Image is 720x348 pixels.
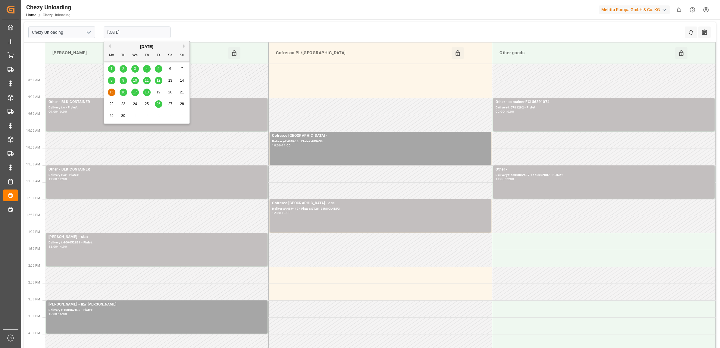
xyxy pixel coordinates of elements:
[496,178,504,180] div: 11:00
[274,47,452,59] div: Cofresco PL/[GEOGRAPHIC_DATA]
[120,89,127,96] div: Choose Tuesday, September 16th, 2025
[108,89,115,96] div: Choose Monday, September 15th, 2025
[49,245,57,248] div: 13:00
[146,67,148,71] span: 4
[134,67,136,71] span: 3
[28,315,40,318] span: 3:30 PM
[133,102,137,106] span: 24
[282,212,290,214] div: 13:00
[104,27,171,38] input: DD.MM.YYYY
[120,65,127,73] div: Choose Tuesday, September 2nd, 2025
[497,47,675,59] div: Other goods
[26,3,71,12] div: Chezy Unloading
[181,67,183,71] span: 7
[106,63,188,122] div: month 2025-09
[28,78,40,82] span: 8:30 AM
[49,167,265,173] div: Other - BLK CONTAINER
[145,102,149,106] span: 25
[599,4,672,15] button: Melitta Europa GmbH & Co. KG
[49,313,57,315] div: 15:00
[26,13,36,17] a: Home
[133,90,137,94] span: 17
[156,78,160,83] span: 12
[107,44,111,48] button: Previous Month
[57,178,58,180] div: -
[272,212,281,214] div: 12:00
[145,90,149,94] span: 18
[28,281,40,284] span: 2:30 PM
[143,77,151,84] div: Choose Thursday, September 11th, 2025
[26,163,40,166] span: 11:00 AM
[58,313,67,315] div: 16:00
[504,110,505,113] div: -
[133,78,137,83] span: 10
[49,234,265,240] div: [PERSON_NAME] - skat
[57,110,58,113] div: -
[121,114,125,118] span: 30
[155,52,162,59] div: Fr
[505,110,514,113] div: 10:00
[156,90,160,94] span: 19
[122,78,124,83] span: 9
[156,102,160,106] span: 26
[28,230,40,234] span: 1:00 PM
[272,133,489,139] div: Cofresco [GEOGRAPHIC_DATA] -
[272,139,489,144] div: Delivery#:489438 - Plate#:489438
[281,144,282,147] div: -
[158,67,160,71] span: 5
[178,77,186,84] div: Choose Sunday, September 14th, 2025
[109,114,113,118] span: 29
[49,302,265,308] div: [PERSON_NAME] - lkw [PERSON_NAME]
[49,178,57,180] div: 11:00
[155,100,162,108] div: Choose Friday, September 26th, 2025
[496,167,712,173] div: Other -
[108,100,115,108] div: Choose Monday, September 22nd, 2025
[131,100,139,108] div: Choose Wednesday, September 24th, 2025
[58,178,67,180] div: 12:00
[26,129,40,132] span: 10:00 AM
[49,173,265,178] div: Delivery#:cx - Plate#:
[121,102,125,106] span: 23
[28,247,40,250] span: 1:30 PM
[167,65,174,73] div: Choose Saturday, September 6th, 2025
[50,47,228,59] div: [PERSON_NAME]
[120,77,127,84] div: Choose Tuesday, September 9th, 2025
[155,89,162,96] div: Choose Friday, September 19th, 2025
[120,52,127,59] div: Tu
[57,245,58,248] div: -
[49,308,265,313] div: Delivery#:400052832 - Plate#:
[109,102,113,106] span: 22
[143,65,151,73] div: Choose Thursday, September 4th, 2025
[84,28,93,37] button: open menu
[178,89,186,96] div: Choose Sunday, September 21st, 2025
[120,100,127,108] div: Choose Tuesday, September 23rd, 2025
[155,77,162,84] div: Choose Friday, September 12th, 2025
[104,44,189,50] div: [DATE]
[111,67,113,71] span: 1
[58,110,67,113] div: 10:00
[272,144,281,147] div: 10:00
[686,3,699,17] button: Help Center
[108,52,115,59] div: Mo
[49,240,265,245] div: Delivery#:400052831 - Plate#:
[505,178,514,180] div: 12:00
[28,112,40,115] span: 9:30 AM
[26,180,40,183] span: 11:30 AM
[109,90,113,94] span: 15
[272,200,489,206] div: Cofresco [GEOGRAPHIC_DATA] - dss
[108,112,115,120] div: Choose Monday, September 29th, 2025
[131,52,139,59] div: We
[28,298,40,301] span: 3:00 PM
[281,212,282,214] div: -
[167,89,174,96] div: Choose Saturday, September 20th, 2025
[26,213,40,217] span: 12:30 PM
[496,110,504,113] div: 09:00
[108,65,115,73] div: Choose Monday, September 1st, 2025
[168,78,172,83] span: 13
[496,173,712,178] div: Delivery#:4500002537 + 450002887 - Plate#:
[167,100,174,108] div: Choose Saturday, September 27th, 2025
[145,78,149,83] span: 11
[143,100,151,108] div: Choose Thursday, September 25th, 2025
[143,89,151,96] div: Choose Thursday, September 18th, 2025
[131,65,139,73] div: Choose Wednesday, September 3rd, 2025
